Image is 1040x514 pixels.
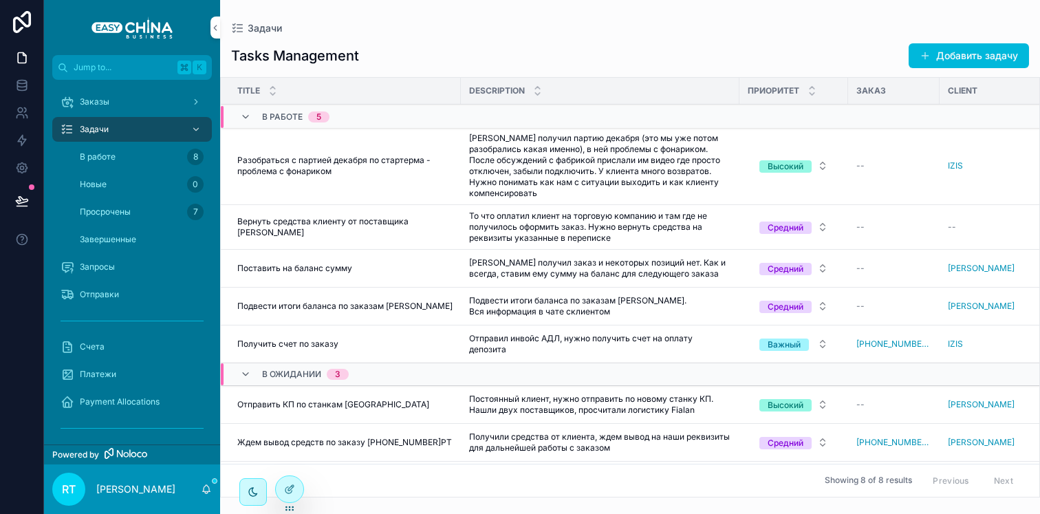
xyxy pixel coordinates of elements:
[948,437,1015,448] a: [PERSON_NAME]
[52,117,212,142] a: Задачи
[856,437,931,448] a: [PHONE_NUMBER]РТ
[748,255,840,281] a: Select Button
[748,214,840,240] a: Select Button
[80,179,107,190] span: Новые
[335,369,340,380] div: 3
[52,389,212,414] a: Payment Allocations
[768,222,803,234] div: Средний
[237,263,453,274] a: Поставить на баланс сумму
[44,445,220,464] a: Powered by
[80,151,116,162] span: В работе
[69,144,212,169] a: В работе8
[856,399,931,410] a: --
[856,339,931,350] a: [PHONE_NUMBER]РТ
[52,449,99,460] span: Powered by
[469,394,731,416] a: Постоянный клиент, нужно отправить по новому станку КП. Нашли двух поставщиков, просчитали логист...
[262,111,303,122] span: В работе
[768,399,803,411] div: Высокий
[187,149,204,165] div: 8
[909,43,1029,68] button: Добавить задачу
[316,111,321,122] div: 5
[237,216,453,238] span: Вернуть средства клиенту от поставщика [PERSON_NAME]
[248,21,282,35] span: Задачи
[948,160,963,171] span: IZIS
[469,85,525,96] span: Description
[52,55,212,80] button: Jump to...K
[856,399,865,410] span: --
[237,437,453,448] a: Ждем вывод средств по заказу [PHONE_NUMBER]РТ
[80,96,109,107] span: Заказы
[469,133,731,199] a: [PERSON_NAME] получил партию декабря (это мы уже потом разобрались какая именно), в ней проблемы ...
[469,431,731,453] a: Получили средства от клиента, ждем вывод на наши реквизиты для дальнейшей работы с заказом
[948,222,1034,233] a: --
[194,62,205,73] span: K
[237,399,429,410] span: Отправить КП по станкам [GEOGRAPHIC_DATA]
[469,333,731,355] a: Отправил инвойс АДЛ, нужно получить счет на оплату депозита
[856,160,931,171] a: --
[856,263,931,274] a: --
[748,293,840,319] a: Select Button
[768,437,803,449] div: Средний
[262,369,321,380] span: В ожидании
[80,124,109,135] span: Задачи
[948,339,963,350] a: IZIS
[768,339,801,351] div: Важный
[91,17,173,39] img: App logo
[52,255,212,279] a: Запросы
[748,430,839,455] button: Select Button
[52,334,212,359] a: Счета
[52,89,212,114] a: Заказы
[948,301,1015,312] a: [PERSON_NAME]
[768,160,803,173] div: Высокий
[231,46,359,65] h1: Tasks Management
[856,222,931,233] a: --
[748,331,840,357] a: Select Button
[96,482,175,496] p: [PERSON_NAME]
[237,155,453,177] a: Разобраться с партией декабря по стартерма - проблема с фонариком
[748,153,839,178] button: Select Button
[80,369,116,380] span: Платежи
[856,263,865,274] span: --
[856,301,931,312] a: --
[948,263,1015,274] a: [PERSON_NAME]
[768,263,803,275] div: Средний
[948,160,1034,171] a: IZIS
[80,289,119,300] span: Отправки
[62,481,76,497] span: RT
[187,204,204,220] div: 7
[237,437,452,448] span: Ждем вывод средств по заказу [PHONE_NUMBER]РТ
[231,21,282,35] a: Задачи
[948,263,1034,274] a: [PERSON_NAME]
[748,294,839,319] button: Select Button
[469,295,731,317] a: Подвести итоги баланса по заказам [PERSON_NAME]. Вся информация в чате склиентом
[80,341,105,352] span: Счета
[748,153,840,179] a: Select Button
[856,160,865,171] span: --
[52,282,212,307] a: Отправки
[469,257,731,279] a: [PERSON_NAME] получил заказ и некоторых позиций нет. Как и всегда, ставим ему сумму на баланс для...
[237,301,453,312] a: Подвести итоги баланса по заказам [PERSON_NAME]
[748,215,839,239] button: Select Button
[237,263,352,274] span: Поставить на баланс сумму
[80,206,131,217] span: Просрочены
[237,339,338,350] span: Получить счет по заказу
[948,339,1034,350] a: IZIS
[469,211,731,244] a: То что оплатил клиент на торговую компанию и там где не получилось оформить заказ. Нужно вернуть ...
[948,437,1034,448] a: [PERSON_NAME]
[237,339,453,350] a: Получить счет по заказу
[856,85,886,96] span: Заказ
